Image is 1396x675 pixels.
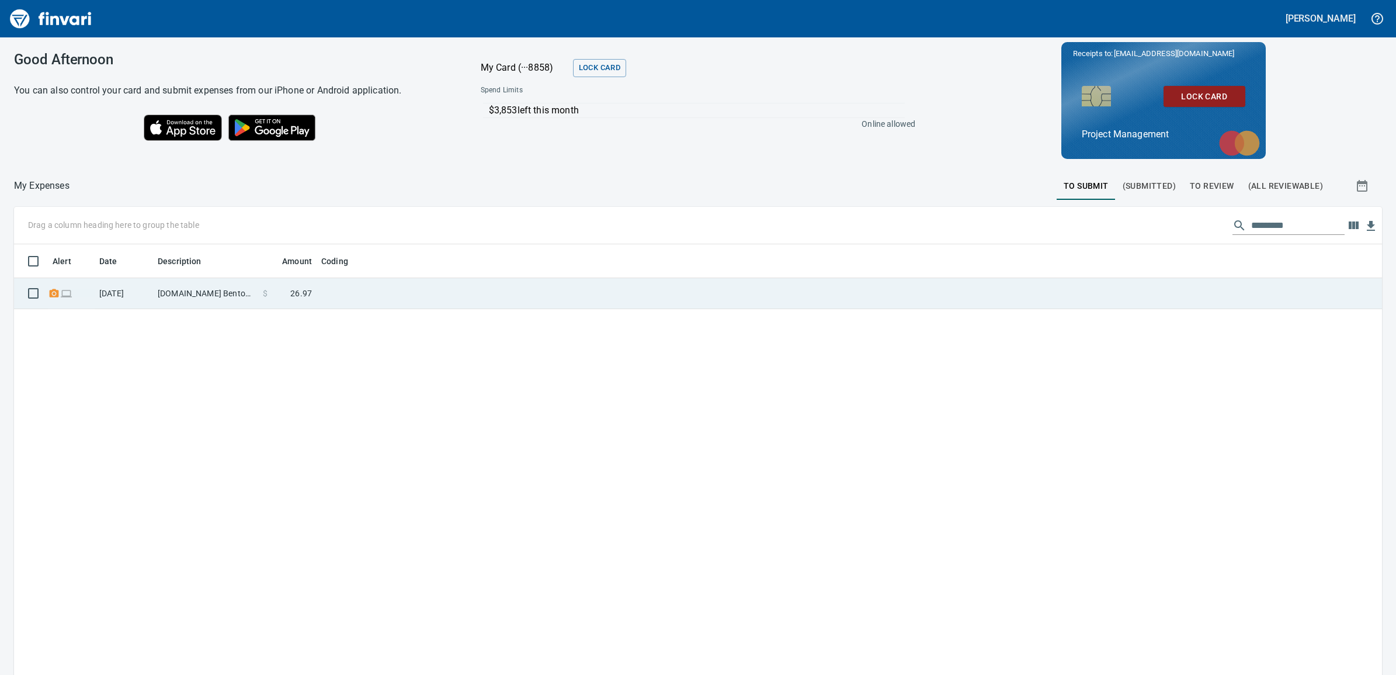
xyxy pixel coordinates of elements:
[1362,217,1380,235] button: Download Table
[1345,217,1362,234] button: Choose columns to display
[99,254,117,268] span: Date
[144,115,222,141] img: Download on the App Store
[99,254,133,268] span: Date
[1164,86,1245,108] button: Lock Card
[1190,179,1234,193] span: To Review
[573,59,626,77] button: Lock Card
[222,108,322,147] img: Get it on Google Play
[1283,9,1359,27] button: [PERSON_NAME]
[1123,179,1176,193] span: (Submitted)
[7,5,95,33] img: Finvari
[471,118,916,130] p: Online allowed
[53,254,86,268] span: Alert
[14,179,70,193] p: My Expenses
[14,179,70,193] nav: breadcrumb
[1286,12,1356,25] h5: [PERSON_NAME]
[579,61,620,75] span: Lock Card
[158,254,202,268] span: Description
[321,254,363,268] span: Coding
[263,288,268,299] span: $
[1345,172,1382,200] button: Show transactions within a particular date range
[1073,48,1254,60] p: Receipts to:
[95,278,153,309] td: [DATE]
[14,82,452,99] h6: You can also control your card and submit expenses from our iPhone or Android application.
[321,254,348,268] span: Coding
[53,254,71,268] span: Alert
[481,61,568,75] p: My Card (···8858)
[28,219,199,231] p: Drag a column heading here to group the table
[48,289,60,297] span: Receipt Required
[1248,179,1323,193] span: (All Reviewable)
[1173,89,1236,104] span: Lock Card
[14,51,452,68] h3: Good Afternoon
[481,85,718,96] span: Spend Limits
[60,289,72,297] span: Online transaction
[158,254,217,268] span: Description
[1064,179,1109,193] span: To Submit
[1213,124,1266,162] img: mastercard.svg
[1082,127,1245,141] p: Project Management
[1113,48,1235,59] span: [EMAIL_ADDRESS][DOMAIN_NAME]
[267,254,312,268] span: Amount
[489,103,905,117] p: $3,853 left this month
[282,254,312,268] span: Amount
[290,288,312,299] span: 26.97
[153,278,258,309] td: [DOMAIN_NAME] Bentonville [GEOGRAPHIC_DATA]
